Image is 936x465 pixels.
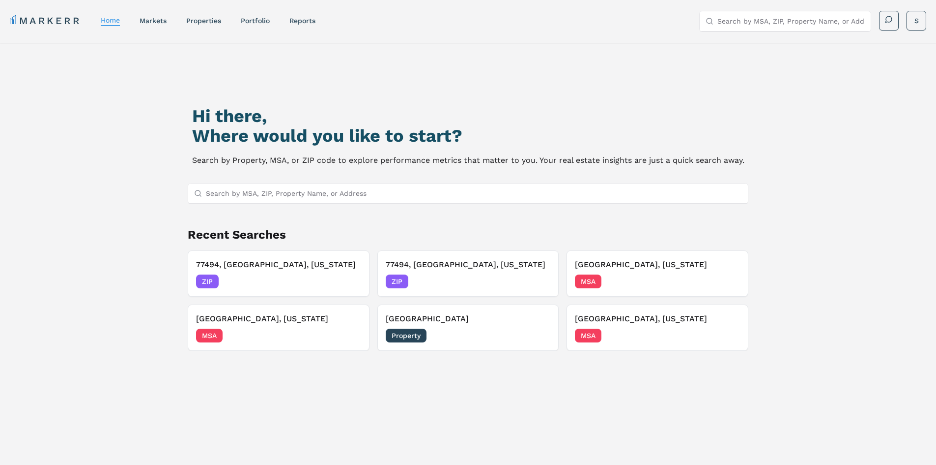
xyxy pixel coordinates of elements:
[186,17,221,25] a: properties
[377,305,559,351] button: [GEOGRAPHIC_DATA]Property[DATE]
[377,250,559,297] button: 77494, [GEOGRAPHIC_DATA], [US_STATE]ZIP[DATE]
[718,277,740,286] span: [DATE]
[196,275,219,288] span: ZIP
[192,154,744,167] p: Search by Property, MSA, or ZIP code to explore performance metrics that matter to you. Your real...
[575,275,601,288] span: MSA
[140,17,167,25] a: markets
[192,106,744,126] h1: Hi there,
[188,227,749,243] h2: Recent Searches
[386,313,551,325] h3: [GEOGRAPHIC_DATA]
[192,126,744,146] h2: Where would you like to start?
[567,250,748,297] button: [GEOGRAPHIC_DATA], [US_STATE]MSA[DATE]
[386,275,408,288] span: ZIP
[386,259,551,271] h3: 77494, [GEOGRAPHIC_DATA], [US_STATE]
[241,17,270,25] a: Portfolio
[575,259,740,271] h3: [GEOGRAPHIC_DATA], [US_STATE]
[575,313,740,325] h3: [GEOGRAPHIC_DATA], [US_STATE]
[196,259,361,271] h3: 77494, [GEOGRAPHIC_DATA], [US_STATE]
[101,16,120,24] a: home
[206,184,742,203] input: Search by MSA, ZIP, Property Name, or Address
[528,331,550,341] span: [DATE]
[567,305,748,351] button: [GEOGRAPHIC_DATA], [US_STATE]MSA[DATE]
[196,313,361,325] h3: [GEOGRAPHIC_DATA], [US_STATE]
[339,331,361,341] span: [DATE]
[188,305,369,351] button: [GEOGRAPHIC_DATA], [US_STATE]MSA[DATE]
[907,11,926,31] button: S
[10,14,81,28] a: MARKERR
[528,277,550,286] span: [DATE]
[575,329,601,342] span: MSA
[196,329,223,342] span: MSA
[914,16,919,26] span: S
[339,277,361,286] span: [DATE]
[386,329,426,342] span: Property
[717,11,865,31] input: Search by MSA, ZIP, Property Name, or Address
[718,331,740,341] span: [DATE]
[188,250,369,297] button: 77494, [GEOGRAPHIC_DATA], [US_STATE]ZIP[DATE]
[289,17,315,25] a: reports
